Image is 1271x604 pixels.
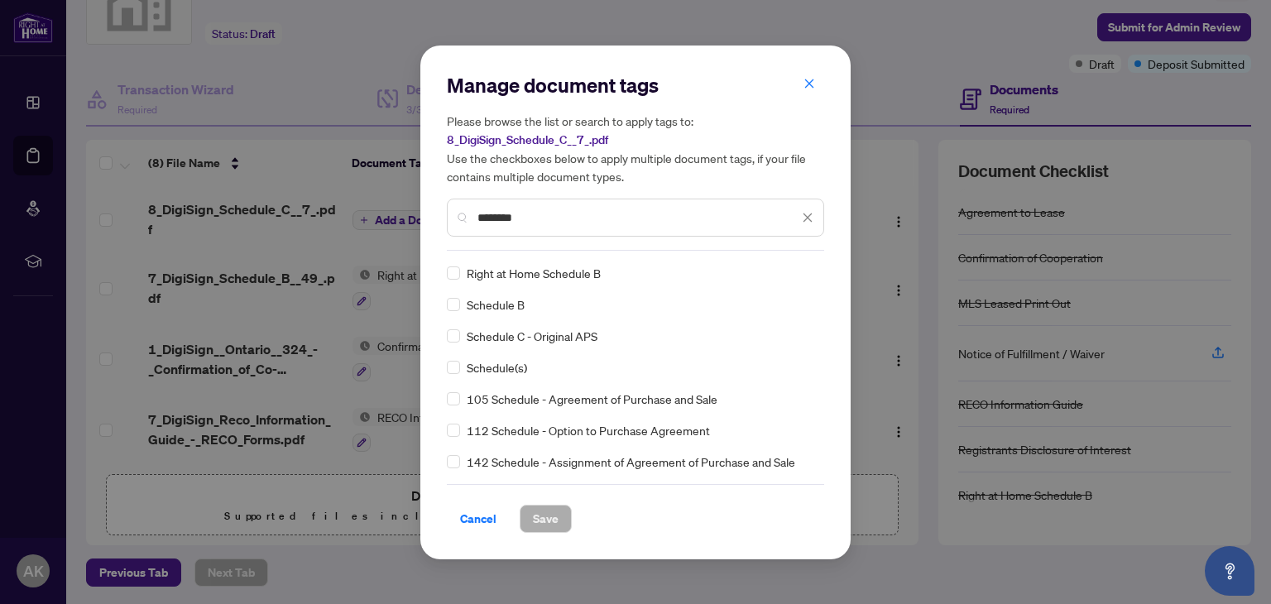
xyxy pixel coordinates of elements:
[467,327,597,345] span: Schedule C - Original APS
[460,506,496,532] span: Cancel
[1205,546,1254,596] button: Open asap
[447,72,824,98] h2: Manage document tags
[447,112,824,185] h5: Please browse the list or search to apply tags to: Use the checkboxes below to apply multiple doc...
[467,453,795,471] span: 142 Schedule - Assignment of Agreement of Purchase and Sale
[447,505,510,533] button: Cancel
[467,390,717,408] span: 105 Schedule - Agreement of Purchase and Sale
[802,212,813,223] span: close
[803,78,815,89] span: close
[520,505,572,533] button: Save
[467,295,525,314] span: Schedule B
[447,132,608,147] span: 8_DigiSign_Schedule_C__7_.pdf
[467,264,601,282] span: Right at Home Schedule B
[467,421,710,439] span: 112 Schedule - Option to Purchase Agreement
[467,358,527,376] span: Schedule(s)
